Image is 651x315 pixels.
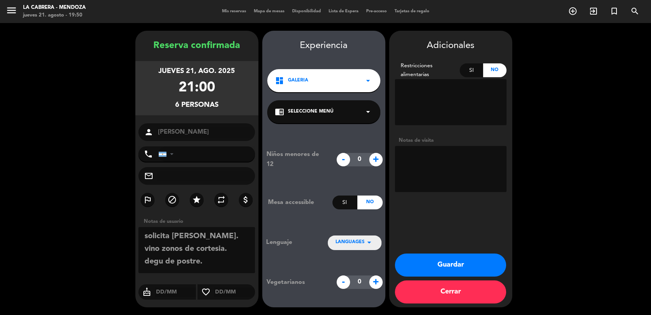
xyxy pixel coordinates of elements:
[369,275,383,289] span: +
[395,136,506,144] div: Notas de visita
[261,149,332,169] div: Niños menores de 12
[363,107,373,116] i: arrow_drop_down
[140,217,258,225] div: Notas de usuario
[335,239,365,246] span: LANGUAGES
[363,76,373,85] i: arrow_drop_down
[135,38,258,53] div: Reserva confirmada
[155,287,196,297] input: DD/MM
[369,153,383,166] span: +
[395,280,506,303] button: Cerrar
[391,9,433,13] span: Tarjetas de regalo
[288,108,334,116] span: Seleccione Menú
[261,277,332,287] div: Vegetarianos
[395,254,506,277] button: Guardar
[138,287,155,297] i: cake
[362,9,391,13] span: Pre-acceso
[159,147,176,161] div: Argentina: +54
[197,287,214,297] i: favorite_border
[143,195,152,204] i: outlined_flag
[357,196,382,209] div: No
[250,9,288,13] span: Mapa de mesas
[192,195,201,204] i: star
[217,195,226,204] i: repeat
[6,5,17,19] button: menu
[288,9,325,13] span: Disponibilidad
[610,7,619,16] i: turned_in_not
[179,77,215,99] div: 21:00
[262,38,385,53] div: Experiencia
[589,7,598,16] i: exit_to_app
[6,5,17,16] i: menu
[568,7,577,16] i: add_circle_outline
[460,63,483,77] div: Si
[262,197,332,207] div: Mesa accessible
[365,238,374,247] i: arrow_drop_down
[23,12,86,19] div: jueves 21. agosto - 19:50
[241,195,250,204] i: attach_money
[395,61,460,79] div: Restricciones alimentarias
[325,9,362,13] span: Lista de Espera
[144,171,153,181] i: mail_outline
[395,38,506,53] div: Adicionales
[218,9,250,13] span: Mis reservas
[337,153,350,166] span: -
[483,63,506,77] div: No
[168,195,177,204] i: block
[266,237,315,247] div: Lenguaje
[275,76,284,85] i: dashboard
[332,196,357,209] div: Si
[275,107,284,116] i: chrome_reader_mode
[337,275,350,289] span: -
[288,77,308,85] span: GALERIA
[214,287,255,297] input: DD/MM
[158,66,235,77] div: jueves 21, ago. 2025
[144,149,153,159] i: phone
[630,7,639,16] i: search
[23,4,86,12] div: LA CABRERA - MENDOZA
[175,99,219,111] div: 6 personas
[144,128,153,137] i: person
